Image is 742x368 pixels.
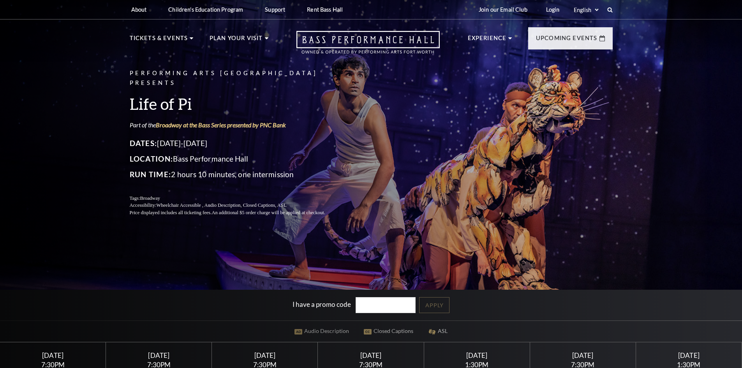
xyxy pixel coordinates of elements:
div: [DATE] [221,351,308,359]
p: Tags: [130,195,344,202]
p: Bass Performance Hall [130,153,344,165]
div: 7:30PM [221,361,308,368]
p: Children's Education Program [168,6,243,13]
p: About [131,6,147,13]
p: 2 hours 10 minutes, one intermission [130,168,344,181]
span: Dates: [130,139,157,148]
div: 7:30PM [327,361,414,368]
h3: Life of Pi [130,94,344,114]
div: 1:30PM [645,361,733,368]
p: Experience [468,33,507,48]
span: Broadway [140,195,160,201]
p: Performing Arts [GEOGRAPHIC_DATA] Presents [130,69,344,88]
p: Accessibility: [130,202,344,209]
p: Support [265,6,285,13]
select: Select: [572,6,600,14]
p: Plan Your Visit [210,33,263,48]
div: [DATE] [539,351,626,359]
div: [DATE] [115,351,203,359]
p: Upcoming Events [536,33,597,48]
div: [DATE] [645,351,733,359]
span: An additional $5 order charge will be applied at checkout. [211,210,325,215]
label: I have a promo code [293,300,351,308]
div: 7:30PM [539,361,626,368]
div: 1:30PM [433,361,520,368]
div: [DATE] [433,351,520,359]
div: [DATE] [327,351,414,359]
p: Tickets & Events [130,33,188,48]
div: 7:30PM [115,361,203,368]
span: Wheelchair Accessible , Audio Description, Closed Captions, ASL [156,202,286,208]
p: Rent Bass Hall [307,6,343,13]
a: Broadway at the Bass Series presented by PNC Bank [156,121,286,129]
span: Run Time: [130,170,171,179]
p: [DATE]-[DATE] [130,137,344,150]
div: 7:30PM [9,361,97,368]
p: Part of the [130,121,344,129]
div: [DATE] [9,351,97,359]
span: Location: [130,154,173,163]
p: Price displayed includes all ticketing fees. [130,209,344,217]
